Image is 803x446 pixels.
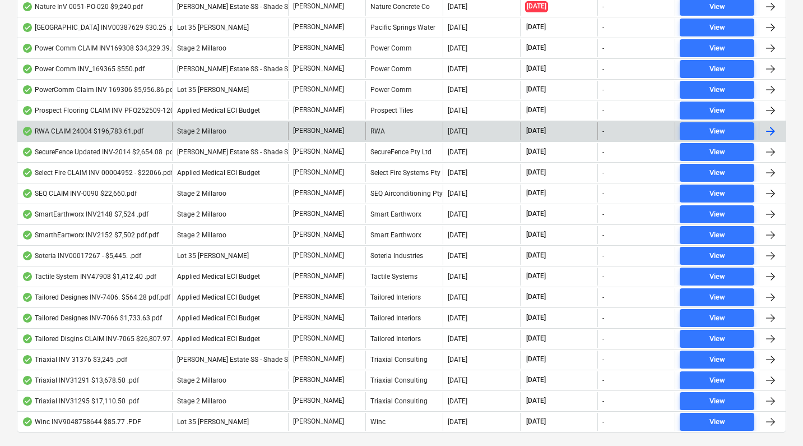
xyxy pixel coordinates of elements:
[448,24,467,31] div: [DATE]
[22,210,33,219] div: OCR finished
[177,397,226,405] span: Stage 2 Millaroo
[525,64,547,73] span: [DATE]
[22,210,148,219] div: SmartEarthworx INV2148 $7,524 .pdf
[177,44,226,52] span: Stage 2 Millaroo
[365,330,443,348] div: Tailored Interiors
[177,190,226,197] span: Stage 2 Millaroo
[602,44,604,52] div: -
[680,185,754,203] button: View
[525,396,547,406] span: [DATE]
[525,1,548,12] span: [DATE]
[709,374,725,387] div: View
[525,188,547,198] span: [DATE]
[448,335,467,343] div: [DATE]
[525,22,547,32] span: [DATE]
[709,416,725,429] div: View
[22,85,33,94] div: OCR finished
[22,65,145,73] div: Power Comm INV_169365 $550.pdf
[365,164,443,182] div: Select Fire Systems Pty Ltd
[525,105,547,115] span: [DATE]
[293,417,344,426] p: [PERSON_NAME]
[680,288,754,306] button: View
[177,127,226,135] span: Stage 2 Millaroo
[365,122,443,140] div: RWA
[293,375,344,385] p: [PERSON_NAME]
[448,397,467,405] div: [DATE]
[22,251,141,260] div: Soteria INV00017267 - $5,445. .pdf
[709,291,725,304] div: View
[22,231,33,240] div: OCR finished
[680,19,754,36] button: View
[22,106,222,115] div: Prospect Flooring CLAIM INV PFQ252509-120 $50,617.70.pdf
[293,396,344,406] p: [PERSON_NAME]
[22,148,33,157] div: OCR finished
[680,392,754,410] button: View
[22,44,182,53] div: Power Comm CLAIM INV169308 $34,329.39.pdf
[448,418,467,426] div: [DATE]
[680,102,754,119] button: View
[602,293,604,301] div: -
[602,190,604,197] div: -
[365,205,443,223] div: Smart Earthworx
[365,309,443,327] div: Tailored Interiors
[293,188,344,198] p: [PERSON_NAME]
[680,247,754,265] button: View
[177,293,260,301] span: Applied Medical ECI Budget
[293,334,344,343] p: [PERSON_NAME]
[293,292,344,302] p: [PERSON_NAME]
[365,102,443,119] div: Prospect Tiles
[293,43,344,53] p: [PERSON_NAME]
[22,293,170,302] div: Tailored Designes INV-7406. $564.28 pdf.pdf
[525,230,547,240] span: [DATE]
[448,231,467,239] div: [DATE]
[448,273,467,281] div: [DATE]
[525,334,547,343] span: [DATE]
[22,314,162,323] div: Tailored Designes INV-7066 $1,733.63.pdf
[448,356,467,364] div: [DATE]
[448,86,467,94] div: [DATE]
[365,371,443,389] div: Triaxial Consulting
[709,104,725,117] div: View
[365,19,443,36] div: Pacific Springs Water
[448,314,467,322] div: [DATE]
[525,375,547,385] span: [DATE]
[448,210,467,218] div: [DATE]
[365,226,443,244] div: Smart Earthworx
[709,167,725,180] div: View
[177,376,226,384] span: Stage 2 Millaroo
[602,210,604,218] div: -
[602,65,604,73] div: -
[709,84,725,96] div: View
[602,418,604,426] div: -
[709,125,725,138] div: View
[293,85,344,94] p: [PERSON_NAME]
[293,313,344,323] p: [PERSON_NAME]
[525,85,547,94] span: [DATE]
[602,148,604,156] div: -
[293,272,344,281] p: [PERSON_NAME]
[22,334,182,343] div: Tailored Disgins CLAIM INV-7065 $26,807.97.pdf
[448,107,467,114] div: [DATE]
[365,81,443,99] div: Power Comm
[22,272,156,281] div: Tactile System INV47908 $1,412.40 .pdf
[22,127,33,136] div: OCR finished
[709,187,725,200] div: View
[448,293,467,301] div: [DATE]
[293,105,344,115] p: [PERSON_NAME]
[177,107,260,114] span: Applied Medical ECI Budget
[22,355,33,364] div: OCR finished
[177,3,312,11] span: Patrick Estate SS - Shade Structure
[22,397,33,406] div: OCR finished
[365,392,443,410] div: Triaxial Consulting
[22,376,139,385] div: Triaxial INV31291 $13,678.50 .pdf
[177,273,260,281] span: Applied Medical ECI Budget
[602,314,604,322] div: -
[22,148,176,157] div: SecureFence Updated INV-2014 $2,654.08 .pdf
[602,335,604,343] div: -
[177,65,312,73] span: Patrick Estate SS - Shade Structure
[448,376,467,384] div: [DATE]
[602,376,604,384] div: -
[22,2,143,11] div: Nature InV 0051-PO-020 $9,240.pdf
[525,355,547,364] span: [DATE]
[448,65,467,73] div: [DATE]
